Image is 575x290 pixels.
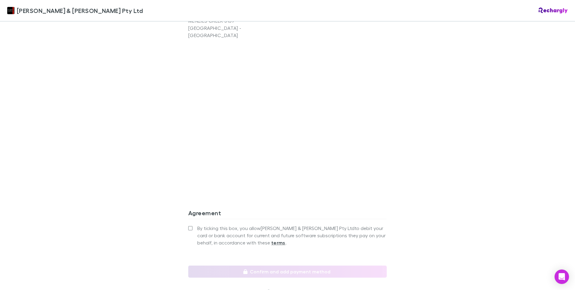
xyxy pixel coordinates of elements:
iframe: Secure address input frame [187,43,388,181]
span: [PERSON_NAME] & [PERSON_NAME] Pty Ltd [17,6,143,15]
img: Rechargly Logo [539,8,568,14]
div: Open Intercom Messenger [555,270,569,284]
button: Confirm and add payment method [188,266,387,278]
img: Douglas & Harrison Pty Ltd's Logo [7,7,14,14]
strong: terms [271,240,285,246]
h3: Agreement [188,209,387,219]
span: By ticking this box, you allow [PERSON_NAME] & [PERSON_NAME] Pty Ltd to debit your card or bank a... [197,225,387,246]
p: [GEOGRAPHIC_DATA] - [GEOGRAPHIC_DATA] [188,24,287,39]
